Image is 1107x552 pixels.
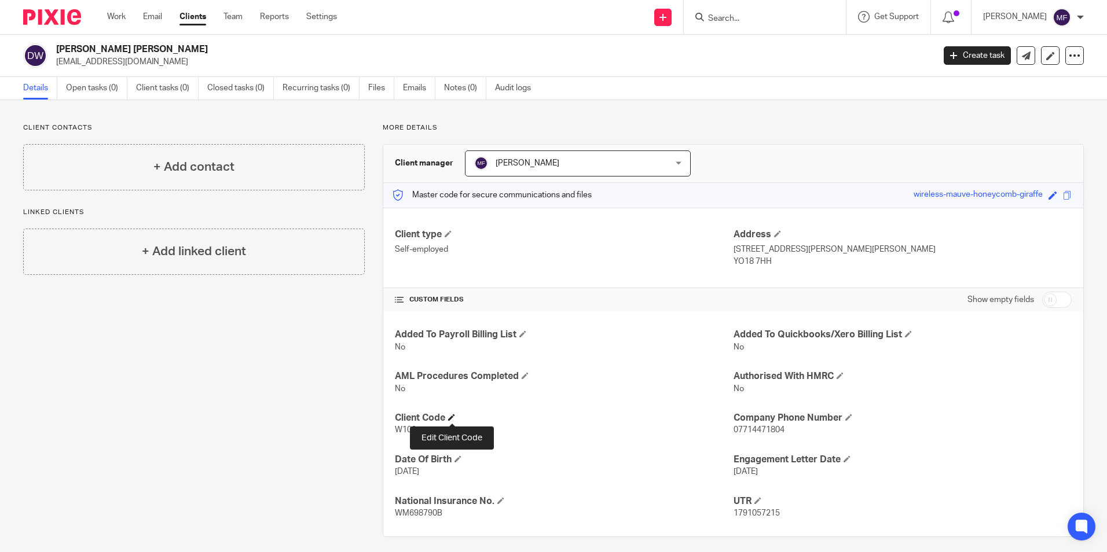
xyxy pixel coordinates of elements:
[395,157,453,169] h3: Client manager
[734,468,758,476] span: [DATE]
[967,294,1034,306] label: Show empty fields
[23,77,57,100] a: Details
[395,426,416,434] span: W100
[734,343,744,351] span: No
[734,256,1072,267] p: YO18 7HH
[56,56,926,68] p: [EMAIL_ADDRESS][DOMAIN_NAME]
[395,370,733,382] h4: AML Procedures Completed
[395,229,733,241] h4: Client type
[734,412,1072,424] h4: Company Phone Number
[983,11,1047,23] p: [PERSON_NAME]
[914,189,1043,202] div: wireless-mauve-honeycomb-giraffe
[395,454,733,466] h4: Date Of Birth
[136,77,199,100] a: Client tasks (0)
[874,13,919,21] span: Get Support
[734,495,1072,507] h4: UTR
[142,242,246,260] h4: + Add linked client
[395,468,419,476] span: [DATE]
[153,158,234,176] h4: + Add contact
[395,509,442,517] span: WM698790B
[179,11,206,23] a: Clients
[403,77,435,100] a: Emails
[395,412,733,424] h4: Client Code
[207,77,274,100] a: Closed tasks (0)
[260,11,289,23] a: Reports
[23,43,47,68] img: svg%3E
[395,343,405,351] span: No
[395,295,733,304] h4: CUSTOM FIELDS
[395,495,733,507] h4: National Insurance No.
[23,123,365,133] p: Client contacts
[707,14,811,24] input: Search
[223,11,243,23] a: Team
[1053,8,1071,27] img: svg%3E
[474,156,488,170] img: svg%3E
[734,426,785,434] span: 07714471804
[392,189,592,201] p: Master code for secure communications and files
[283,77,360,100] a: Recurring tasks (0)
[734,370,1072,382] h4: Authorised With HMRC
[66,77,127,100] a: Open tasks (0)
[395,385,405,393] span: No
[496,159,559,167] span: [PERSON_NAME]
[734,454,1072,466] h4: Engagement Letter Date
[734,329,1072,341] h4: Added To Quickbooks/Xero Billing List
[107,11,126,23] a: Work
[734,509,780,517] span: 1791057215
[734,244,1072,255] p: [STREET_ADDRESS][PERSON_NAME][PERSON_NAME]
[495,77,540,100] a: Audit logs
[395,329,733,341] h4: Added To Payroll Billing List
[23,9,81,25] img: Pixie
[368,77,394,100] a: Files
[395,244,733,255] p: Self-employed
[944,46,1011,65] a: Create task
[444,77,486,100] a: Notes (0)
[143,11,162,23] a: Email
[306,11,337,23] a: Settings
[56,43,752,56] h2: [PERSON_NAME] [PERSON_NAME]
[383,123,1084,133] p: More details
[734,229,1072,241] h4: Address
[23,208,365,217] p: Linked clients
[734,385,744,393] span: No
